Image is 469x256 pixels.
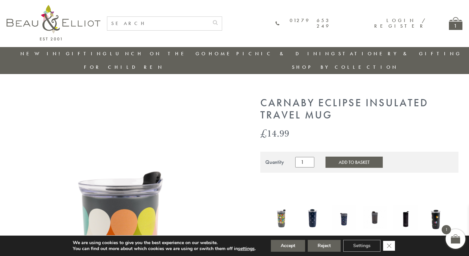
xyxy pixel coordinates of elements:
[66,50,109,57] a: Gifting
[236,50,337,57] a: Picnic & Dining
[442,225,451,234] span: 1
[393,205,418,230] img: Manhattan Stainless Steel Drinks Bottle
[84,64,164,70] a: For Children
[238,246,255,252] button: settings
[295,157,314,167] input: Product quantity
[260,126,267,140] span: £
[275,18,330,29] a: 01279 653 249
[270,202,295,235] a: Carnaby Bloom Insulated Travel Mug
[374,17,426,29] a: Login / Register
[343,240,380,252] button: Settings
[332,205,356,230] img: Confetti Insulated Travel Mug 350ml
[271,240,305,252] button: Accept
[363,206,387,229] img: Dove Grande Travel Mug 450ml
[424,201,449,234] img: Emily Insulated Travel Mug Emily Heart Travel Mug
[338,50,462,57] a: Stationery & Gifting
[332,205,356,231] a: Confetti Insulated Travel Mug 350ml
[110,50,207,57] a: Lunch On The Go
[301,201,325,235] a: Monogram Midnight Travel Mug
[326,157,383,168] button: Add to Basket
[107,17,209,30] input: SEARCH
[265,159,284,165] div: Quantity
[259,177,359,192] iframe: Secure express checkout frame
[363,206,387,230] a: Dove Grande Travel Mug 450ml
[260,97,458,121] h1: Carnaby Eclipse Insulated Travel Mug
[301,201,325,234] img: Monogram Midnight Travel Mug
[20,50,65,57] a: New in!
[393,205,418,231] a: Manhattan Stainless Steel Drinks Bottle
[73,246,256,252] p: You can find out more about which cookies we are using or switch them off in .
[308,240,341,252] button: Reject
[260,126,289,140] bdi: 14.99
[270,202,295,233] img: Carnaby Bloom Insulated Travel Mug
[73,240,256,246] p: We are using cookies to give you the best experience on our website.
[449,17,462,30] a: 1
[292,64,398,70] a: Shop by collection
[383,241,395,251] button: Close GDPR Cookie Banner
[209,50,235,57] a: Home
[7,5,100,40] img: logo
[360,177,460,192] iframe: Secure express checkout frame
[424,201,449,235] a: Emily Insulated Travel Mug Emily Heart Travel Mug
